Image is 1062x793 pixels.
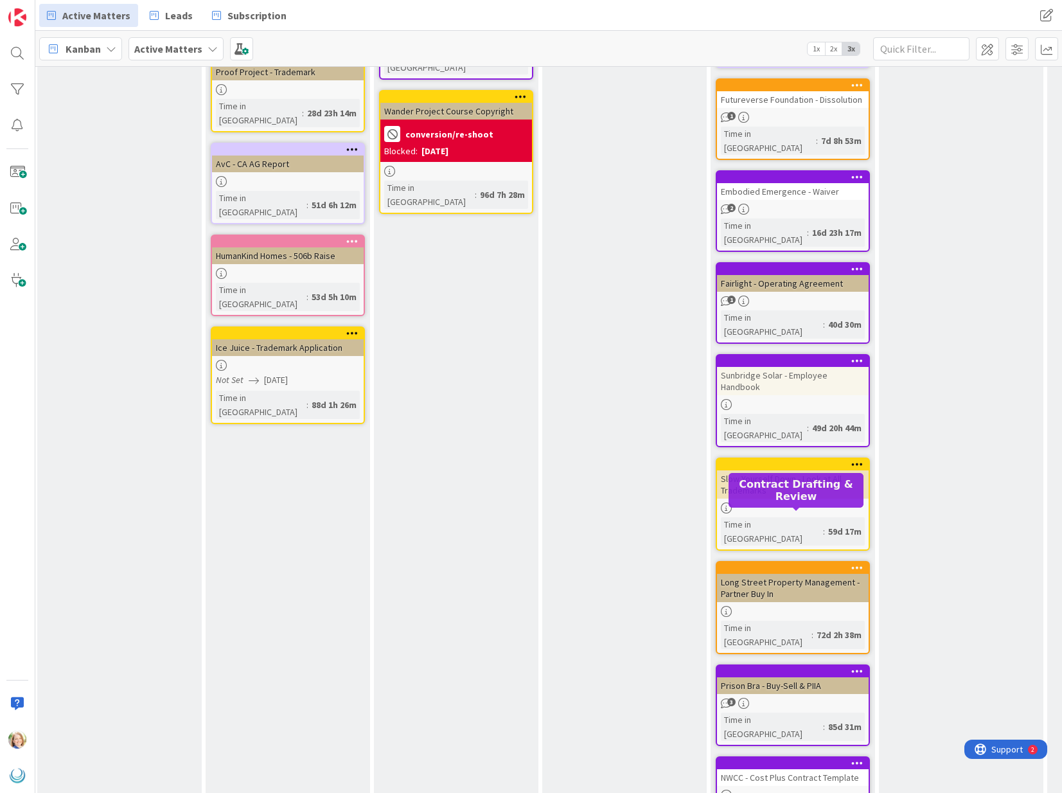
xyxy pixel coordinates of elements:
[823,524,825,539] span: :
[717,91,869,108] div: Futureverse Foundation - Dissolution
[825,42,842,55] span: 2x
[717,172,869,200] div: Embodied Emergence - Waiver
[716,262,870,344] a: Fairlight - Operating AgreementTime in [GEOGRAPHIC_DATA]:40d 30m
[142,4,200,27] a: Leads
[216,391,306,419] div: Time in [GEOGRAPHIC_DATA]
[717,666,869,694] div: Prison Bra - Buy-Sell & PIIA
[716,170,870,252] a: Embodied Emergence - WaiverTime in [GEOGRAPHIC_DATA]:16d 23h 17m
[816,134,818,148] span: :
[216,99,302,127] div: Time in [GEOGRAPHIC_DATA]
[825,524,865,539] div: 59d 17m
[216,374,243,386] i: Not Set
[66,41,101,57] span: Kanban
[67,5,70,15] div: 2
[716,354,870,447] a: Sunbridge Solar - Employee HandbookTime in [GEOGRAPHIC_DATA]:49d 20h 44m
[212,156,364,172] div: AvC - CA AG Report
[727,112,736,120] span: 1
[818,134,865,148] div: 7d 8h 53m
[825,317,865,332] div: 40d 30m
[212,247,364,264] div: HumanKind Homes - 506b Raise
[842,42,860,55] span: 3x
[811,628,813,642] span: :
[204,4,294,27] a: Subscription
[717,183,869,200] div: Embodied Emergence - Waiver
[721,621,811,649] div: Time in [GEOGRAPHIC_DATA]
[306,290,308,304] span: :
[717,677,869,694] div: Prison Bra - Buy-Sell & PIIA
[727,698,736,706] span: 3
[134,42,202,55] b: Active Matters
[380,91,532,120] div: Wander Project Course Copyright
[721,127,816,155] div: Time in [GEOGRAPHIC_DATA]
[717,459,869,499] div: Slow Yourself Down - Look at All Trademarks
[721,414,807,442] div: Time in [GEOGRAPHIC_DATA]
[717,562,869,602] div: Long Street Property Management - Partner Buy In
[716,561,870,654] a: Long Street Property Management - Partner Buy InTime in [GEOGRAPHIC_DATA]:72d 2h 38m
[809,226,865,240] div: 16d 23h 17m
[212,144,364,172] div: AvC - CA AG Report
[27,2,58,17] span: Support
[716,78,870,160] a: Futureverse Foundation - DissolutionTime in [GEOGRAPHIC_DATA]:7d 8h 53m
[721,310,823,339] div: Time in [GEOGRAPHIC_DATA]
[717,574,869,602] div: Long Street Property Management - Partner Buy In
[8,767,26,785] img: avatar
[212,236,364,264] div: HumanKind Homes - 506b Raise
[211,51,365,132] a: Proof Project - TrademarkTime in [GEOGRAPHIC_DATA]:28d 23h 14m
[717,263,869,292] div: Fairlight - Operating Agreement
[302,106,304,120] span: :
[304,106,360,120] div: 28d 23h 14m
[717,80,869,108] div: Futureverse Foundation - Dissolution
[165,8,193,23] span: Leads
[716,664,870,746] a: Prison Bra - Buy-Sell & PIIATime in [GEOGRAPHIC_DATA]:85d 31m
[216,191,306,219] div: Time in [GEOGRAPHIC_DATA]
[807,226,809,240] span: :
[308,198,360,212] div: 51d 6h 12m
[308,398,360,412] div: 88d 1h 26m
[477,188,528,202] div: 96d 7h 28m
[306,398,308,412] span: :
[807,421,809,435] span: :
[717,758,869,786] div: NWCC - Cost Plus Contract Template
[211,235,365,316] a: HumanKind Homes - 506b RaiseTime in [GEOGRAPHIC_DATA]:53d 5h 10m
[421,145,448,158] div: [DATE]
[62,8,130,23] span: Active Matters
[380,103,532,120] div: Wander Project Course Copyright
[721,218,807,247] div: Time in [GEOGRAPHIC_DATA]
[823,317,825,332] span: :
[734,478,858,503] h5: Contract Drafting & Review
[8,731,26,749] img: AD
[808,42,825,55] span: 1x
[717,769,869,786] div: NWCC - Cost Plus Contract Template
[813,628,865,642] div: 72d 2h 38m
[809,421,865,435] div: 49d 20h 44m
[717,355,869,395] div: Sunbridge Solar - Employee Handbook
[717,367,869,395] div: Sunbridge Solar - Employee Handbook
[212,64,364,80] div: Proof Project - Trademark
[717,275,869,292] div: Fairlight - Operating Agreement
[39,4,138,27] a: Active Matters
[306,198,308,212] span: :
[8,8,26,26] img: Visit kanbanzone.com
[211,326,365,424] a: Ice Juice - Trademark ApplicationNot Set[DATE]Time in [GEOGRAPHIC_DATA]:88d 1h 26m
[721,713,823,741] div: Time in [GEOGRAPHIC_DATA]
[264,373,288,387] span: [DATE]
[384,181,475,209] div: Time in [GEOGRAPHIC_DATA]
[717,470,869,499] div: Slow Yourself Down - Look at All Trademarks
[308,290,360,304] div: 53d 5h 10m
[475,188,477,202] span: :
[212,339,364,356] div: Ice Juice - Trademark Application
[211,143,365,224] a: AvC - CA AG ReportTime in [GEOGRAPHIC_DATA]:51d 6h 12m
[727,296,736,304] span: 1
[216,283,306,311] div: Time in [GEOGRAPHIC_DATA]
[721,517,823,546] div: Time in [GEOGRAPHIC_DATA]
[716,458,870,551] a: Slow Yourself Down - Look at All TrademarksTime in [GEOGRAPHIC_DATA]:59d 17m
[379,90,533,214] a: Wander Project Course Copyrightconversion/re-shootBlocked:[DATE]Time in [GEOGRAPHIC_DATA]:96d 7h 28m
[405,130,493,139] b: conversion/re-shoot
[727,204,736,212] span: 2
[227,8,287,23] span: Subscription
[825,720,865,734] div: 85d 31m
[873,37,969,60] input: Quick Filter...
[823,720,825,734] span: :
[212,328,364,356] div: Ice Juice - Trademark Application
[384,145,418,158] div: Blocked:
